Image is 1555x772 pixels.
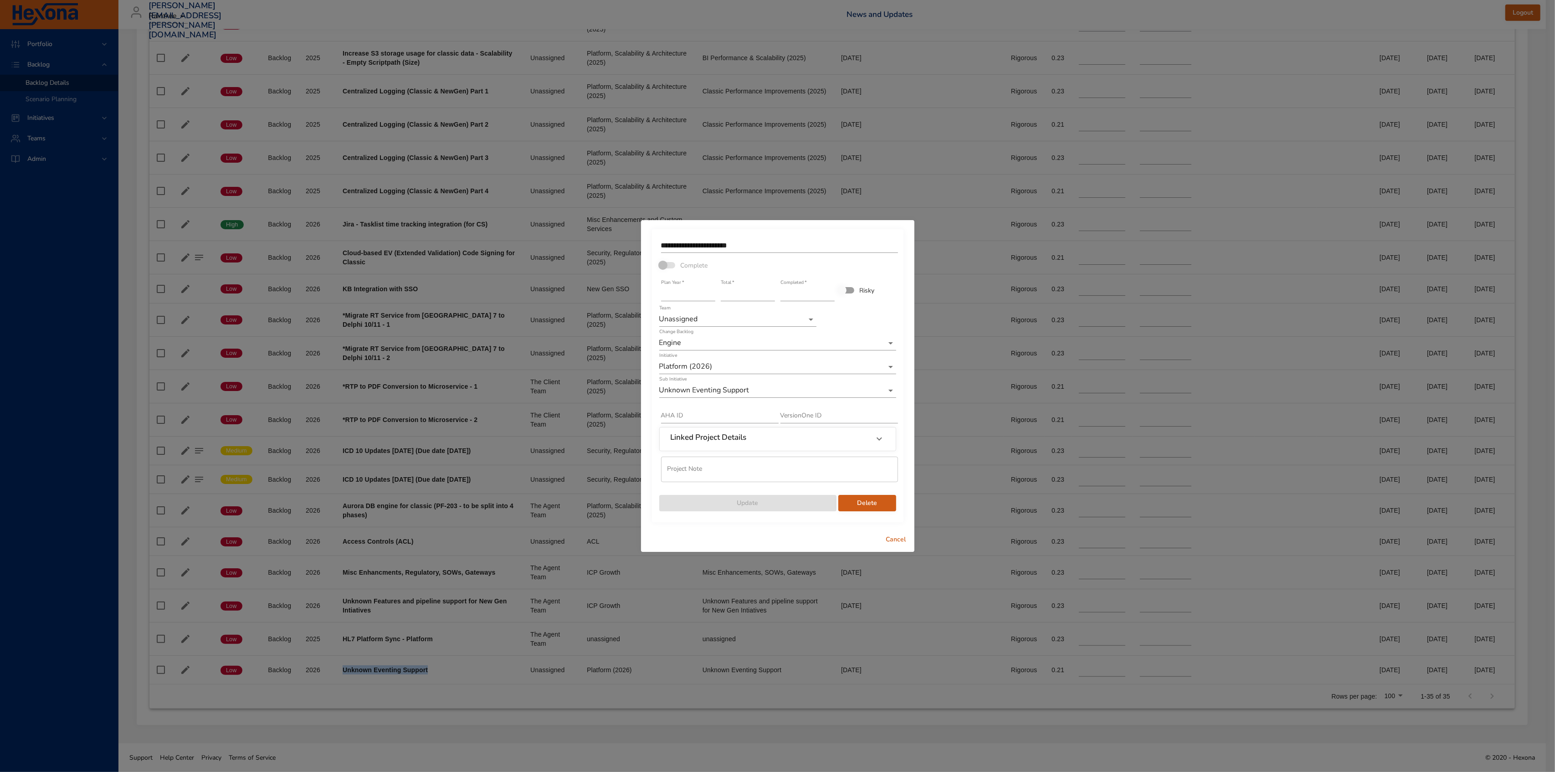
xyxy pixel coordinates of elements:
[885,534,907,546] span: Cancel
[846,498,889,509] span: Delete
[659,329,693,335] label: Change Backlog
[838,495,896,512] button: Delete
[659,383,896,398] div: Unknown Eventing Support
[659,377,687,382] label: Sub Initiative
[659,312,816,327] div: Unassigned
[671,433,747,442] h6: Linked Project Details
[659,360,896,374] div: Platform (2026)
[659,336,896,350] div: Engine
[882,531,911,548] button: Cancel
[780,280,807,285] label: Completed
[721,280,734,285] label: Total
[860,286,875,295] span: Risky
[659,306,671,311] label: Team
[661,280,684,285] label: Plan Year
[660,427,896,450] div: Linked Project Details
[659,353,677,358] label: Initiative
[681,261,708,270] span: Complete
